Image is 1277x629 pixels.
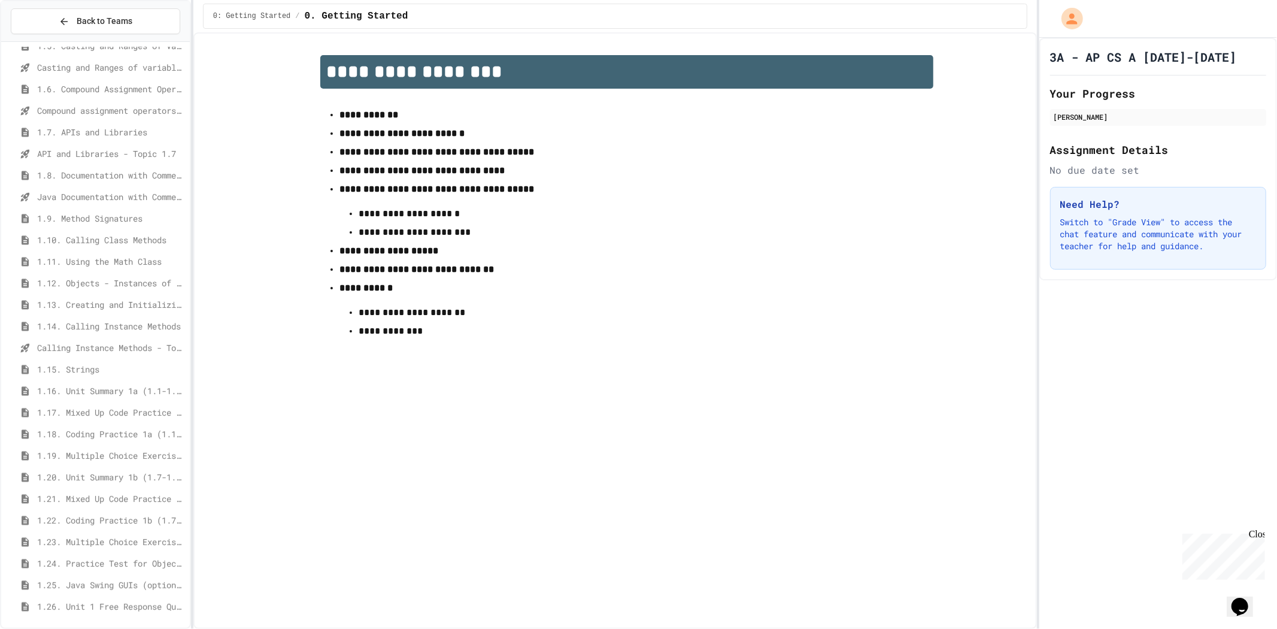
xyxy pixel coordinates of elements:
span: 0: Getting Started [213,11,291,21]
span: 1.11. Using the Math Class [37,255,185,268]
span: Java Documentation with Comments - Topic 1.8 [37,190,185,203]
span: 1.10. Calling Class Methods [37,234,185,246]
span: 0. Getting Started [305,9,408,23]
span: 1.7. APIs and Libraries [37,126,185,138]
span: 1.15. Strings [37,363,185,376]
span: 1.6. Compound Assignment Operators [37,83,185,95]
div: My Account [1049,5,1086,32]
span: 1.17. Mixed Up Code Practice 1.1-1.6 [37,406,185,419]
span: 1.20. Unit Summary 1b (1.7-1.15) [37,471,185,483]
span: 1.22. Coding Practice 1b (1.7-1.15) [37,514,185,527]
h2: Your Progress [1050,85,1266,102]
span: 1.13. Creating and Initializing Objects: Constructors [37,298,185,311]
span: Back to Teams [77,15,132,28]
span: 1.18. Coding Practice 1a (1.1-1.6) [37,428,185,440]
p: Switch to "Grade View" to access the chat feature and communicate with your teacher for help and ... [1060,216,1256,252]
iframe: chat widget [1178,529,1265,580]
span: 1.19. Multiple Choice Exercises for Unit 1a (1.1-1.6) [37,449,185,462]
span: Casting and Ranges of variables - Quiz [37,61,185,74]
span: Calling Instance Methods - Topic 1.14 [37,341,185,354]
h2: Assignment Details [1050,141,1266,158]
span: 1.14. Calling Instance Methods [37,320,185,332]
span: 1.12. Objects - Instances of Classes [37,277,185,289]
h1: 3A - AP CS A [DATE]-[DATE] [1050,49,1237,65]
span: 1.8. Documentation with Comments and Preconditions [37,169,185,182]
span: API and Libraries - Topic 1.7 [37,147,185,160]
div: No due date set [1050,163,1266,177]
span: 1.25. Java Swing GUIs (optional) [37,579,185,591]
h3: Need Help? [1060,197,1256,211]
div: Chat with us now!Close [5,5,83,76]
span: 1.9. Method Signatures [37,212,185,225]
span: 1.26. Unit 1 Free Response Question (FRQ) Practice [37,600,185,613]
div: [PERSON_NAME] [1054,111,1263,122]
span: / [295,11,299,21]
span: 1.23. Multiple Choice Exercises for Unit 1b (1.9-1.15) [37,536,185,548]
span: 1.21. Mixed Up Code Practice 1b (1.7-1.15) [37,492,185,505]
span: 1.16. Unit Summary 1a (1.1-1.6) [37,385,185,397]
span: 1.24. Practice Test for Objects (1.12-1.14) [37,557,185,570]
iframe: chat widget [1227,581,1265,617]
button: Back to Teams [11,8,180,34]
span: Compound assignment operators - Quiz [37,104,185,117]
